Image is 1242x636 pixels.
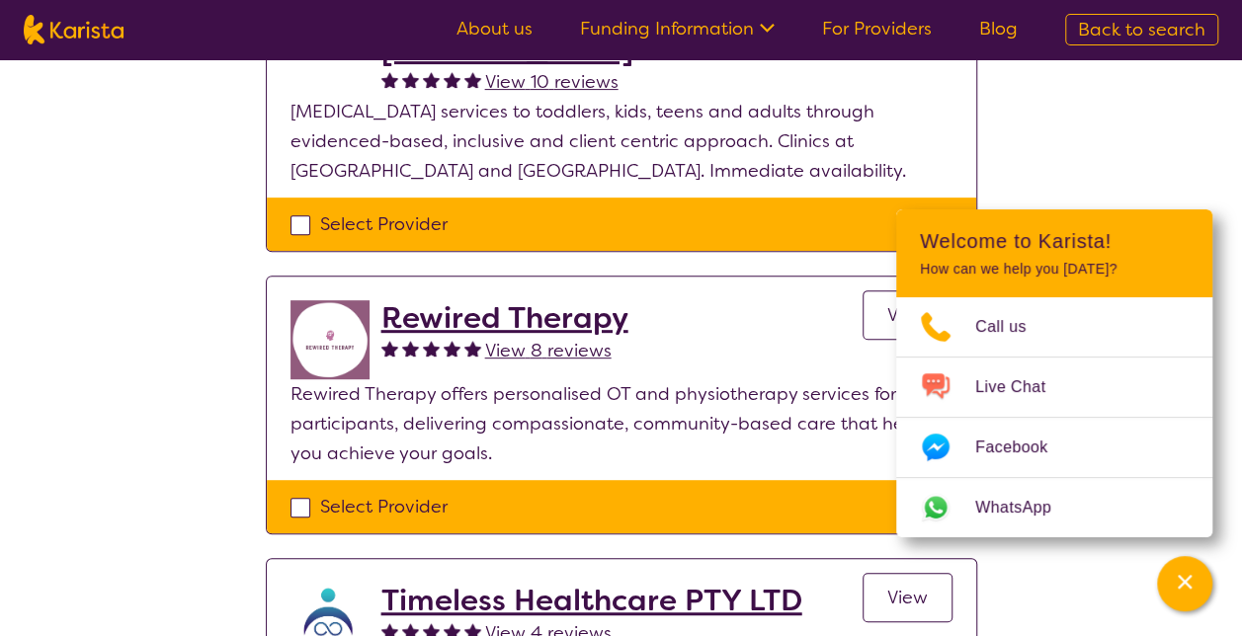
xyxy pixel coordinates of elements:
a: View [863,290,952,340]
a: For Providers [822,17,932,40]
img: fullstar [423,71,440,88]
img: fullstar [444,71,460,88]
img: jovdti8ilrgkpezhq0s9.png [290,300,370,379]
p: How can we help you [DATE]? [920,261,1189,278]
p: Rewired Therapy offers personalised OT and physiotherapy services for NDIS participants, deliveri... [290,379,952,468]
div: Channel Menu [896,209,1212,537]
a: View [863,573,952,622]
img: fullstar [402,340,419,357]
img: Karista logo [24,15,124,44]
p: [MEDICAL_DATA] services to toddlers, kids, teens and adults through evidenced-based, inclusive an... [290,97,952,186]
a: View 8 reviews [485,336,612,365]
span: WhatsApp [975,493,1075,522]
span: Facebook [975,433,1071,462]
img: fullstar [381,71,398,88]
a: Funding Information [580,17,775,40]
a: Back to search [1065,14,1218,45]
span: View [887,303,928,327]
img: fullstar [402,71,419,88]
span: Back to search [1078,18,1205,41]
img: fullstar [444,340,460,357]
ul: Choose channel [896,297,1212,537]
h2: Welcome to Karista! [920,229,1189,253]
span: View [887,586,928,609]
img: fullstar [464,340,481,357]
span: View 8 reviews [485,339,612,362]
img: fullstar [464,71,481,88]
a: View 10 reviews [485,67,619,97]
span: Live Chat [975,372,1069,402]
a: About us [456,17,533,40]
span: Call us [975,312,1050,342]
a: Blog [979,17,1018,40]
img: fullstar [381,340,398,357]
button: Channel Menu [1157,556,1212,611]
a: Timeless Healthcare PTY LTD [381,583,802,618]
a: Web link opens in a new tab. [896,478,1212,537]
span: View 10 reviews [485,70,619,94]
img: fullstar [423,340,440,357]
a: Rewired Therapy [381,300,628,336]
